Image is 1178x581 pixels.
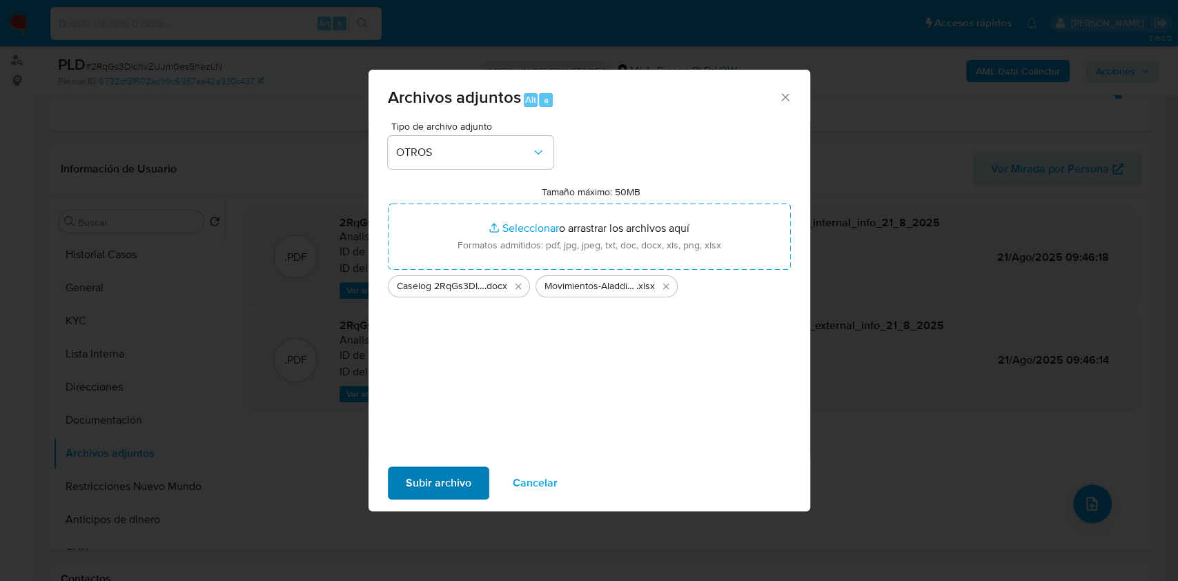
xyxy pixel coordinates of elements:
[391,121,557,131] span: Tipo de archivo adjunto
[397,279,484,293] span: Caselog 2RqGs3DIchvZUJm0es5hezLN_2025_08_19_10_22_22
[658,278,674,295] button: Eliminar Movimientos-Aladdin-737501783.xlsx
[388,270,791,297] ul: Archivos seleccionados
[513,468,558,498] span: Cancelar
[544,93,549,106] span: a
[525,93,536,106] span: Alt
[636,279,655,293] span: .xlsx
[388,85,521,109] span: Archivos adjuntos
[778,90,791,103] button: Cerrar
[396,146,531,159] span: OTROS
[495,466,576,500] button: Cancelar
[510,278,527,295] button: Eliminar Caselog 2RqGs3DIchvZUJm0es5hezLN_2025_08_19_10_22_22.docx
[542,186,640,198] label: Tamaño máximo: 50MB
[388,466,489,500] button: Subir archivo
[388,136,553,169] button: OTROS
[484,279,507,293] span: .docx
[406,468,471,498] span: Subir archivo
[544,279,636,293] span: Movimientos-Aladdin-737501783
